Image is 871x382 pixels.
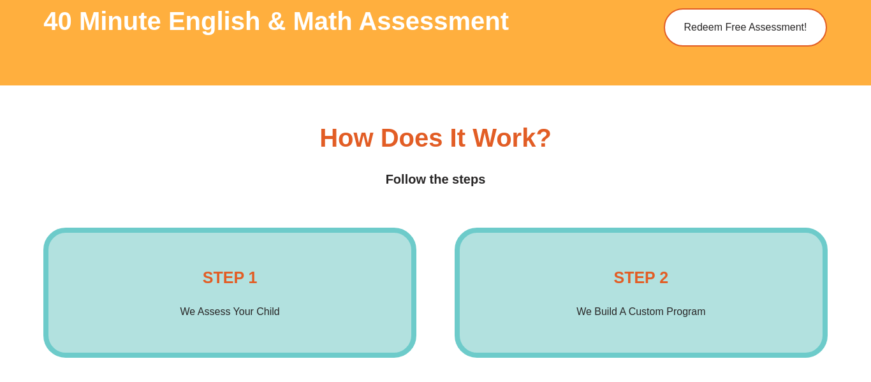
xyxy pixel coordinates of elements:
a: Redeem Free Assessment! [664,8,828,47]
h4: STEP 2 [614,265,669,290]
span: Redeem Free Assessment! [684,22,807,33]
p: We Assess Your Child [180,303,280,321]
h3: 40 Minute English & Math Assessment [43,8,571,34]
iframe: Chat Widget [659,238,871,382]
p: We Build A Custom Program [576,303,705,321]
h4: Follow the steps [43,170,827,189]
h4: STEP 1 [203,265,258,290]
h3: How Does it Work? [319,125,552,151]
